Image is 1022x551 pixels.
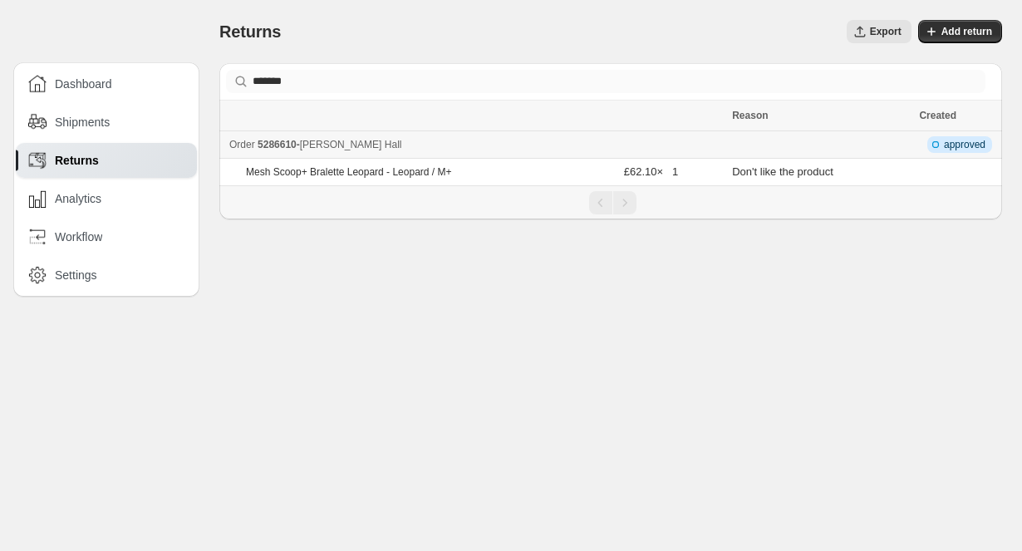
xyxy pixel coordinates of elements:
nav: Pagination [219,185,1002,219]
span: Export [870,25,902,38]
span: Shipments [55,114,110,130]
span: Dashboard [55,76,112,92]
span: Workflow [55,229,102,245]
span: Settings [55,267,97,283]
span: 5286610 [258,139,297,150]
span: Returns [55,152,99,169]
button: Export [847,20,911,43]
span: Created [919,110,956,121]
span: Returns [219,22,281,41]
span: [PERSON_NAME] Hall [300,139,402,150]
span: approved [944,138,985,151]
span: Analytics [55,190,101,207]
span: Order [229,139,255,150]
span: Add return [941,25,992,38]
td: Don't like the product [727,159,914,186]
span: Reason [732,110,768,121]
p: Mesh Scoop+ Bralette Leopard - Leopard / M+ [246,165,451,179]
span: £62.10 × 1 [624,165,678,178]
div: - [229,136,722,153]
button: Add return [918,20,1002,43]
